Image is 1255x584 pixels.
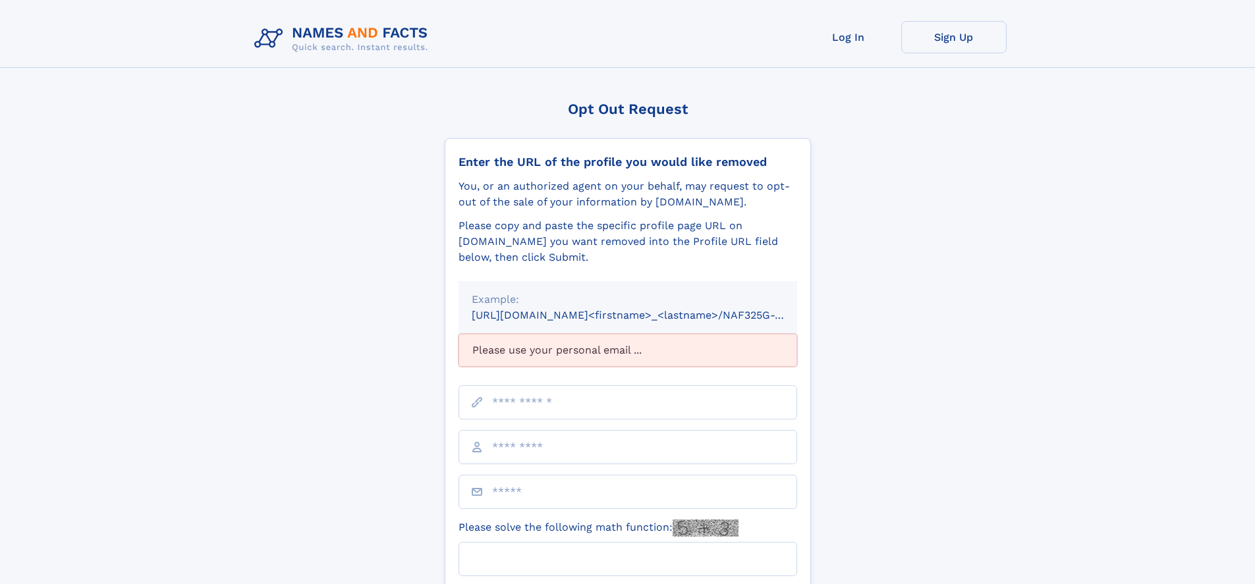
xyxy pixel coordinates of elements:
div: Please use your personal email ... [459,334,797,367]
a: Sign Up [901,21,1007,53]
div: Please copy and paste the specific profile page URL on [DOMAIN_NAME] you want removed into the Pr... [459,218,797,265]
img: Logo Names and Facts [249,21,439,57]
div: Opt Out Request [445,101,811,117]
a: Log In [796,21,901,53]
div: Example: [472,292,784,307]
label: Please solve the following math function: [459,519,739,537]
div: You, or an authorized agent on your behalf, may request to opt-out of the sale of your informatio... [459,178,797,210]
small: [URL][DOMAIN_NAME]<firstname>_<lastname>/NAF325G-xxxxxxxx [472,309,822,321]
div: Enter the URL of the profile you would like removed [459,155,797,169]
